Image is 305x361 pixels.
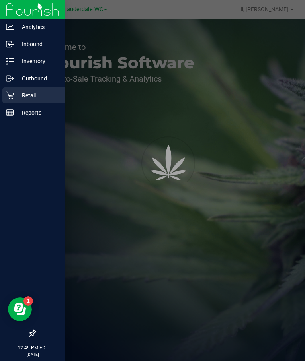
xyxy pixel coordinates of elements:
[23,296,33,306] iframe: Resource center unread badge
[14,39,62,49] p: Inbound
[6,57,14,65] inline-svg: Inventory
[6,74,14,82] inline-svg: Outbound
[4,351,62,357] p: [DATE]
[6,23,14,31] inline-svg: Analytics
[8,297,32,321] iframe: Resource center
[14,22,62,32] p: Analytics
[14,108,62,117] p: Reports
[6,40,14,48] inline-svg: Inbound
[4,344,62,351] p: 12:49 PM EDT
[14,56,62,66] p: Inventory
[6,109,14,116] inline-svg: Reports
[14,74,62,83] p: Outbound
[6,91,14,99] inline-svg: Retail
[14,91,62,100] p: Retail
